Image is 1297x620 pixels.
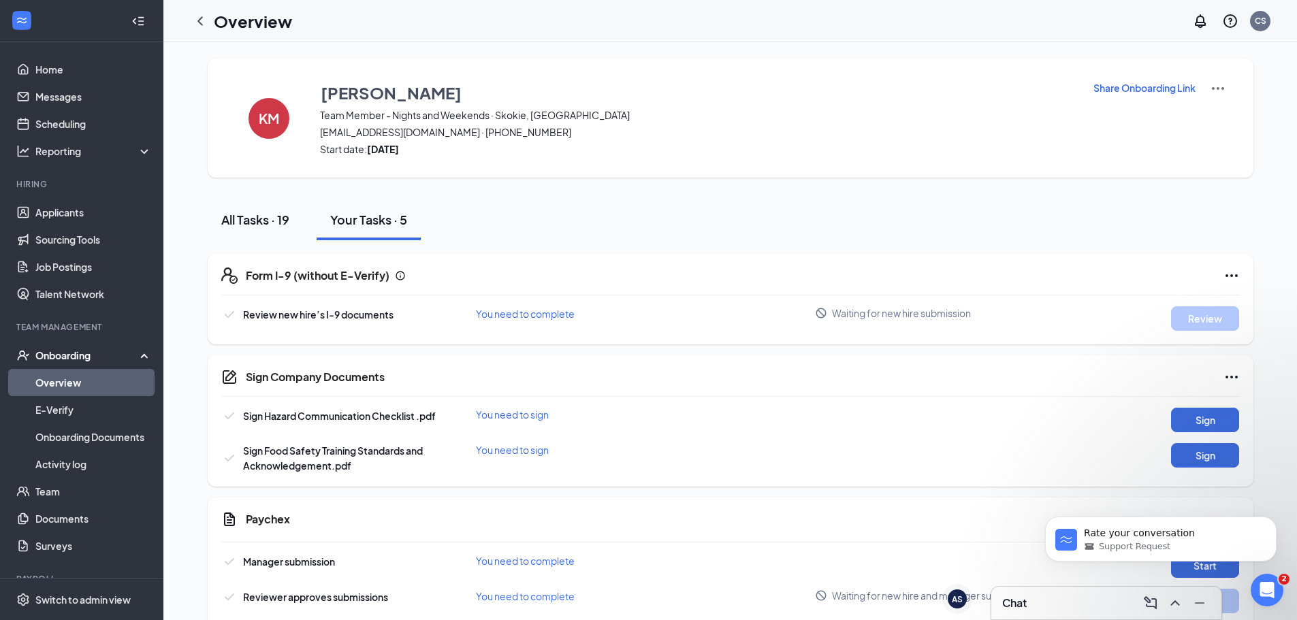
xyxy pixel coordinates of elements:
img: More Actions [1210,80,1226,97]
h3: [PERSON_NAME] [321,81,462,104]
a: Overview [35,369,152,396]
button: [PERSON_NAME] [320,80,1076,105]
h4: KM [259,114,279,123]
a: Messages [35,83,152,110]
span: Team Member - Nights and Weekends · Skokie, [GEOGRAPHIC_DATA] [320,108,1076,122]
h3: Chat [1002,595,1027,610]
button: ChevronUp [1164,592,1186,614]
span: Manager submission [243,555,335,568]
button: Sign [1171,408,1239,432]
div: Onboarding [35,348,140,362]
svg: ChevronUp [1167,595,1183,611]
div: Your Tasks · 5 [330,211,407,228]
div: Hiring [16,178,149,190]
iframe: Intercom live chat [1251,574,1283,606]
button: ComposeMessage [1140,592,1162,614]
svg: Checkmark [221,306,238,323]
span: Waiting for new hire submission [832,306,971,320]
a: Sourcing Tools [35,226,152,253]
div: All Tasks · 19 [221,211,289,228]
div: You need to sign [476,443,816,457]
svg: Minimize [1191,595,1208,611]
span: Reviewer approves submissions [243,591,388,603]
svg: Notifications [1192,13,1208,29]
svg: QuestionInfo [1222,13,1238,29]
svg: Document [221,511,238,527]
button: KM [235,80,303,156]
button: Review [1171,306,1239,331]
span: Waiting for new hire and manager submissions [832,589,1036,602]
div: Switch to admin view [35,593,131,606]
a: Scheduling [35,110,152,137]
span: [EMAIL_ADDRESS][DOMAIN_NAME] · [PHONE_NUMBER] [320,125,1076,139]
button: Sign [1171,443,1239,468]
div: Team Management [16,321,149,333]
svg: Info [395,270,406,281]
a: Team [35,478,152,505]
svg: FormI9EVerifyIcon [221,267,238,284]
a: Surveys [35,532,152,559]
svg: Blocked [815,589,827,602]
svg: Blocked [815,307,827,319]
svg: UserCheck [16,348,30,362]
svg: Analysis [16,144,30,158]
h5: Form I-9 (without E-Verify) [246,268,389,283]
svg: Checkmark [221,589,238,605]
svg: Collapse [131,14,145,28]
button: Share Onboarding Link [1093,80,1196,95]
span: 2 [1279,574,1290,585]
strong: [DATE] [367,143,399,155]
p: Share Onboarding Link [1093,81,1196,95]
a: Onboarding Documents [35,423,152,451]
div: Reporting [35,144,153,158]
svg: Checkmark [221,450,238,466]
span: You need to complete [476,590,575,602]
div: AS [952,593,963,605]
svg: Settings [16,593,30,606]
svg: WorkstreamLogo [15,14,29,27]
a: Job Postings [35,253,152,280]
button: Minimize [1189,592,1211,614]
h5: Sign Company Documents [246,370,385,385]
a: E-Verify [35,396,152,423]
svg: Ellipses [1223,369,1240,385]
a: Activity log [35,451,152,478]
svg: ComposeMessage [1142,595,1159,611]
a: Talent Network [35,280,152,308]
a: Home [35,56,152,83]
svg: Ellipses [1223,267,1240,284]
h5: Paychex [246,512,290,527]
svg: CompanyDocumentIcon [221,369,238,385]
h1: Overview [214,10,292,33]
span: You need to complete [476,555,575,567]
span: Sign Hazard Communication Checklist .pdf [243,410,436,422]
svg: Checkmark [221,553,238,570]
div: You need to sign [476,408,816,421]
span: Review new hire’s I-9 documents [243,308,394,321]
div: CS [1255,15,1266,27]
svg: Checkmark [221,408,238,424]
iframe: Intercom notifications message [1025,488,1297,583]
span: Start date: [320,142,1076,156]
svg: ChevronLeft [192,13,208,29]
span: Sign Food Safety Training Standards and Acknowledgement.pdf [243,444,423,472]
a: Applicants [35,199,152,226]
span: You need to complete [476,308,575,320]
div: Payroll [16,573,149,585]
a: Documents [35,505,152,532]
